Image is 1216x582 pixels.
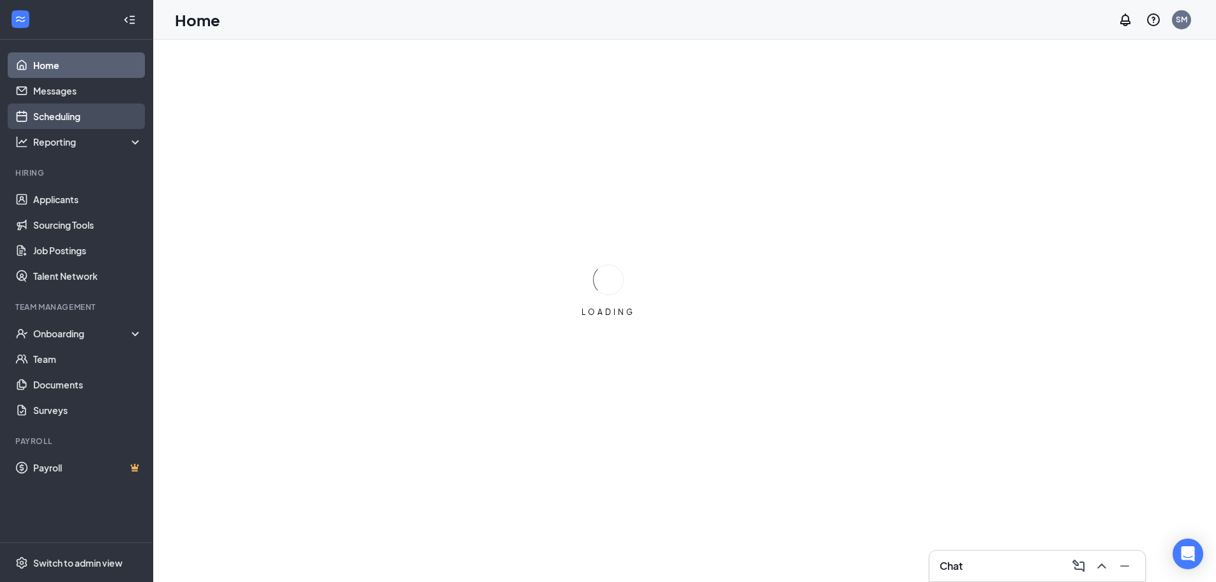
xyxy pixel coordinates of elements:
svg: Minimize [1117,558,1132,574]
a: Talent Network [33,263,142,289]
a: Documents [33,372,142,397]
h3: Chat [940,559,963,573]
div: LOADING [576,307,640,318]
svg: ComposeMessage [1071,558,1086,574]
svg: WorkstreamLogo [14,13,27,26]
button: ChevronUp [1092,556,1112,576]
svg: Notifications [1118,12,1133,27]
div: Team Management [15,302,140,312]
button: Minimize [1115,556,1135,576]
svg: Settings [15,556,28,569]
a: PayrollCrown [33,455,142,480]
div: Onboarding [33,327,131,340]
a: Home [33,52,142,78]
svg: UserCheck [15,327,28,340]
a: Surveys [33,397,142,423]
h1: Home [175,9,220,31]
button: ComposeMessage [1069,556,1089,576]
a: Messages [33,78,142,103]
div: Switch to admin view [33,556,123,569]
a: Job Postings [33,238,142,263]
svg: Collapse [123,13,136,26]
svg: ChevronUp [1094,558,1109,574]
div: Open Intercom Messenger [1173,539,1203,569]
svg: Analysis [15,135,28,148]
a: Team [33,346,142,372]
div: SM [1176,14,1187,25]
div: Payroll [15,436,140,447]
a: Scheduling [33,103,142,129]
svg: QuestionInfo [1146,12,1161,27]
div: Hiring [15,167,140,178]
div: Reporting [33,135,143,148]
a: Sourcing Tools [33,212,142,238]
a: Applicants [33,187,142,212]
